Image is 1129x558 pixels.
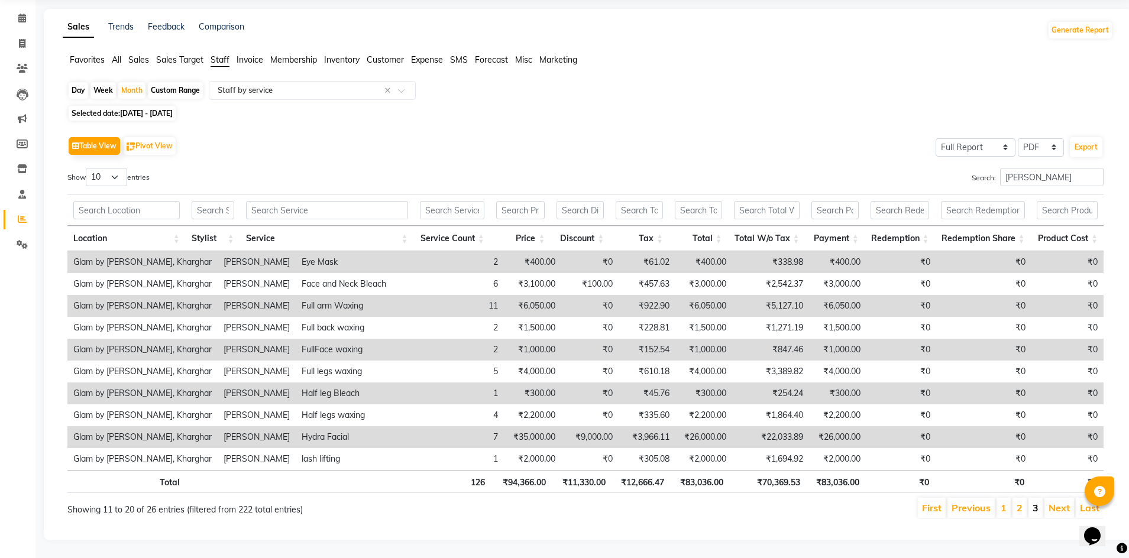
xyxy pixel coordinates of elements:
[866,382,936,404] td: ₹0
[69,137,120,155] button: Table View
[1031,361,1104,382] td: ₹0
[118,82,145,99] div: Month
[296,317,428,339] td: Full back waxing
[619,426,675,448] td: ₹3,966.11
[504,404,561,426] td: ₹2,200.00
[871,201,929,219] input: Search Redemption
[675,295,732,317] td: ₹6,050.00
[148,21,185,32] a: Feedback
[218,295,296,317] td: [PERSON_NAME]
[504,448,561,470] td: ₹2,000.00
[734,201,800,219] input: Search Total W/o Tax
[732,382,809,404] td: ₹254.24
[866,426,936,448] td: ₹0
[1049,22,1112,38] button: Generate Report
[936,448,1031,470] td: ₹0
[561,273,619,295] td: ₹100.00
[732,361,809,382] td: ₹3,389.82
[561,317,619,339] td: ₹0
[108,21,134,32] a: Trends
[415,470,491,493] th: 126
[218,251,296,273] td: [PERSON_NAME]
[428,339,504,361] td: 2
[1031,426,1104,448] td: ₹0
[936,273,1031,295] td: ₹0
[1033,502,1039,514] a: 3
[218,448,296,470] td: [PERSON_NAME]
[90,82,116,99] div: Week
[619,251,675,273] td: ₹61.02
[411,54,443,65] span: Expense
[296,426,428,448] td: Hydra Facial
[218,361,296,382] td: [PERSON_NAME]
[732,404,809,426] td: ₹1,864.40
[1031,382,1104,404] td: ₹0
[218,382,296,404] td: [PERSON_NAME]
[127,142,135,151] img: pivot.png
[428,251,504,273] td: 2
[866,295,936,317] td: ₹0
[619,339,675,361] td: ₹152.54
[972,168,1104,186] label: Search:
[866,404,936,426] td: ₹0
[67,339,218,361] td: Glam by [PERSON_NAME], Kharghar
[1030,470,1104,493] th: ₹0
[504,317,561,339] td: ₹1,500.00
[561,448,619,470] td: ₹0
[211,54,229,65] span: Staff
[806,470,866,493] th: ₹83,036.00
[866,339,936,361] td: ₹0
[112,54,121,65] span: All
[296,339,428,361] td: FullFace waxing
[128,54,149,65] span: Sales
[619,382,675,404] td: ₹45.76
[936,339,1031,361] td: ₹0
[675,448,732,470] td: ₹2,000.00
[865,226,935,251] th: Redemption: activate to sort column ascending
[675,201,722,219] input: Search Total
[619,295,675,317] td: ₹922.90
[936,317,1031,339] td: ₹0
[809,339,867,361] td: ₹1,000.00
[935,470,1030,493] th: ₹0
[67,317,218,339] td: Glam by [PERSON_NAME], Kharghar
[384,85,394,97] span: Clear all
[675,251,732,273] td: ₹400.00
[732,448,809,470] td: ₹1,694.92
[732,339,809,361] td: ₹847.46
[619,317,675,339] td: ₹228.81
[922,502,942,514] a: First
[675,273,732,295] td: ₹3,000.00
[675,426,732,448] td: ₹26,000.00
[866,317,936,339] td: ₹0
[732,317,809,339] td: ₹1,271.19
[67,448,218,470] td: Glam by [PERSON_NAME], Kharghar
[491,470,552,493] th: ₹94,366.00
[675,361,732,382] td: ₹4,000.00
[1000,168,1104,186] input: Search:
[619,361,675,382] td: ₹610.18
[866,448,936,470] td: ₹0
[1031,226,1104,251] th: Product Cost: activate to sort column ascending
[1031,273,1104,295] td: ₹0
[866,273,936,295] td: ₹0
[496,201,545,219] input: Search Price
[296,273,428,295] td: Face and Neck Bleach
[732,251,809,273] td: ₹338.98
[952,502,991,514] a: Previous
[67,497,489,516] div: Showing 11 to 20 of 26 entries (filtered from 222 total entries)
[675,382,732,404] td: ₹300.00
[186,226,240,251] th: Stylist: activate to sort column ascending
[428,295,504,317] td: 11
[67,426,218,448] td: Glam by [PERSON_NAME], Kharghar
[809,426,867,448] td: ₹26,000.00
[1037,201,1098,219] input: Search Product Cost
[67,470,186,493] th: Total
[809,273,867,295] td: ₹3,000.00
[515,54,532,65] span: Misc
[1070,137,1102,157] button: Export
[120,109,173,118] span: [DATE] - [DATE]
[936,251,1031,273] td: ₹0
[67,404,218,426] td: Glam by [PERSON_NAME], Kharghar
[428,404,504,426] td: 4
